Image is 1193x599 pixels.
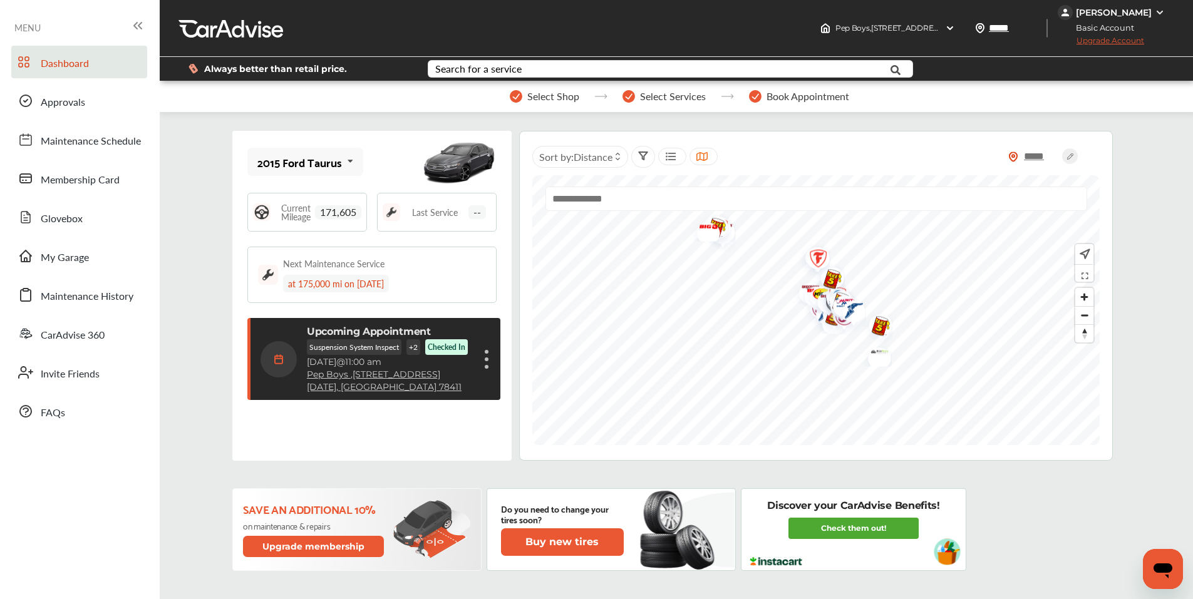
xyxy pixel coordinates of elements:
img: steering_logo [253,203,271,221]
p: on maintenance & repairs [243,521,386,531]
p: Checked In [428,342,465,352]
img: logo-goodyear.png [833,294,866,331]
span: Membership Card [41,172,120,188]
div: [PERSON_NAME] [1076,7,1152,18]
div: Map marker [688,216,719,242]
img: RSM_logo.png [859,341,892,367]
div: Map marker [796,241,827,280]
img: logo-take5.png [812,260,845,301]
p: Upcoming Appointment [307,325,431,337]
img: stepper-arrow.e24c07c6.svg [594,94,607,99]
span: 171,605 [315,205,361,219]
span: Book Appointment [767,91,849,102]
span: Maintenance History [41,289,133,305]
div: Map marker [860,307,891,348]
a: Maintenance Schedule [11,123,147,156]
span: Approvals [41,95,85,111]
img: maintenance_logo [258,265,278,285]
span: Select Shop [527,91,579,102]
span: Pep Boys , [STREET_ADDRESS] [DATE] , [GEOGRAPHIC_DATA] 78411 [835,23,1074,33]
span: [DATE] [307,356,336,367]
img: update-membership.81812027.svg [393,500,471,558]
button: Reset bearing to north [1075,324,1093,342]
a: Pep Boys ,[STREET_ADDRESS] [307,369,440,380]
img: mobile_9736_st0640_046.jpg [421,134,497,190]
div: Map marker [833,294,864,331]
a: FAQs [11,395,147,427]
div: Map marker [807,297,838,334]
div: Map marker [817,282,849,317]
img: logo-aamco.png [796,241,829,280]
a: Glovebox [11,201,147,233]
div: Map marker [820,284,852,324]
div: Map marker [703,215,734,242]
span: Glovebox [41,211,83,227]
a: Approvals [11,84,147,117]
img: BigOTires_Logo_2024_BigO_RGB_BrightRed.png [688,216,721,242]
div: at 175,000 mi on [DATE] [283,275,389,292]
div: Map marker [696,209,727,250]
img: BigOTires_Logo_2024_BigO_RGB_BrightRed.png [795,280,829,305]
span: Reset bearing to north [1075,325,1093,342]
div: Map marker [813,297,845,338]
a: Check them out! [788,518,919,539]
button: Upgrade membership [243,536,385,557]
span: @ [336,356,345,367]
span: MENU [14,23,41,33]
img: instacart-logo.217963cc.svg [748,557,804,566]
div: Map marker [817,279,848,318]
div: Search for a service [435,64,522,74]
img: stepper-checkmark.b5569197.svg [510,90,522,103]
span: Current Mileage [277,203,315,221]
div: Map marker [698,210,730,250]
span: Always better than retail price. [204,64,347,73]
button: Buy new tires [501,528,624,556]
div: 2015 Ford Taurus [257,156,342,168]
span: Invite Friends [41,366,100,382]
img: logo-take5.png [820,284,854,324]
a: [DATE], [GEOGRAPHIC_DATA] 78411 [307,382,462,392]
img: logo-firestone.png [797,241,830,280]
span: Maintenance Schedule [41,133,141,150]
img: header-divider.bc55588e.svg [1046,19,1048,38]
a: Dashboard [11,46,147,78]
a: Maintenance History [11,279,147,311]
p: Suspension System Inspect [307,339,401,355]
a: Buy new tires [501,528,626,556]
img: jVpblrzwTbfkPYzPPzSLxeg0AAAAASUVORK5CYII= [1058,5,1073,20]
div: Map marker [790,276,821,303]
img: dollor_label_vector.a70140d1.svg [189,63,198,74]
span: Select Services [640,91,706,102]
div: Next Maintenance Service [283,257,385,270]
div: Map marker [800,282,831,314]
img: logo-take5.png [860,307,893,348]
img: WGsFRI8htEPBVLJbROoPRyZpYNWhNONpIPPETTm6eUC0GeLEiAAAAAElFTkSuQmCC [1155,8,1165,18]
img: logo-minit-man.png [808,284,841,315]
img: calendar-icon.35d1de04.svg [261,341,297,377]
img: stepper-arrow.e24c07c6.svg [721,94,734,99]
p: Do you need to change your tires soon? [501,503,624,525]
span: Last Service [412,208,458,217]
img: location_vector_orange.38f05af8.svg [1008,151,1018,162]
img: logo-discount-tire.png [790,276,823,303]
div: Map marker [824,289,855,320]
img: Midas+Logo_RGB.png [801,280,834,312]
img: logo-minit-man.png [824,289,857,320]
img: logo-discount-tire.png [808,285,842,312]
div: Map marker [801,280,832,312]
div: Map marker [808,285,840,312]
div: Map marker [795,280,827,305]
div: Map marker [808,284,839,315]
img: recenter.ce011a49.svg [1077,247,1090,261]
span: Upgrade Account [1058,36,1144,51]
img: stepper-checkmark.b5569197.svg [749,90,762,103]
img: location_vector.a44bc228.svg [975,23,985,33]
div: Map marker [797,241,829,280]
img: header-down-arrow.9dd2ce7d.svg [945,23,955,33]
button: Zoom out [1075,306,1093,324]
button: Zoom in [1075,288,1093,306]
img: logo-goodyear.png [807,297,840,334]
span: Distance [574,150,612,164]
span: -- [468,205,486,219]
